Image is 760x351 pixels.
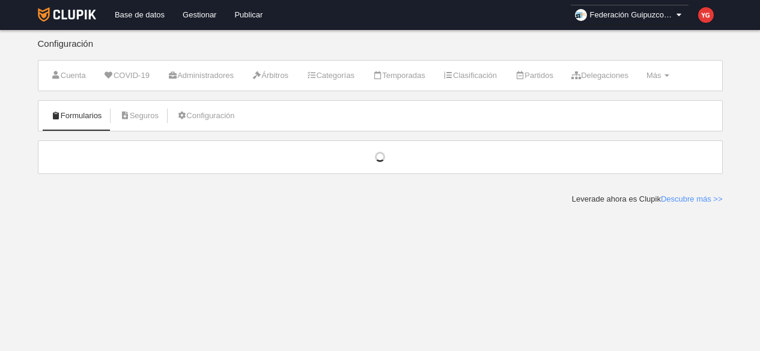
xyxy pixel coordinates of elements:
a: Más [640,67,676,85]
a: Categorías [300,67,361,85]
a: Configuración [170,107,241,125]
a: Federación Guipuzcoana de Voleibol [570,5,689,25]
a: Descubre más >> [661,194,723,203]
div: Cargando [50,152,710,163]
span: Más [646,71,661,80]
a: Temporadas [366,67,432,85]
div: Leverade ahora es Clupik [572,194,723,205]
a: Formularios [44,107,109,125]
a: Administradores [161,67,240,85]
img: c2l6ZT0zMHgzMCZmcz05JnRleHQ9WUcmYmc9ZTUzOTM1.png [698,7,714,23]
a: Partidos [508,67,560,85]
div: Configuración [38,39,723,60]
a: Delegaciones [565,67,635,85]
a: Clasificación [437,67,503,85]
img: Oa6jit2xFCnu.30x30.jpg [575,9,587,21]
span: Federación Guipuzcoana de Voleibol [590,9,674,21]
a: Cuenta [44,67,93,85]
a: Seguros [113,107,165,125]
img: Clupik [38,7,96,22]
a: Árbitros [245,67,295,85]
a: COVID-19 [97,67,156,85]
